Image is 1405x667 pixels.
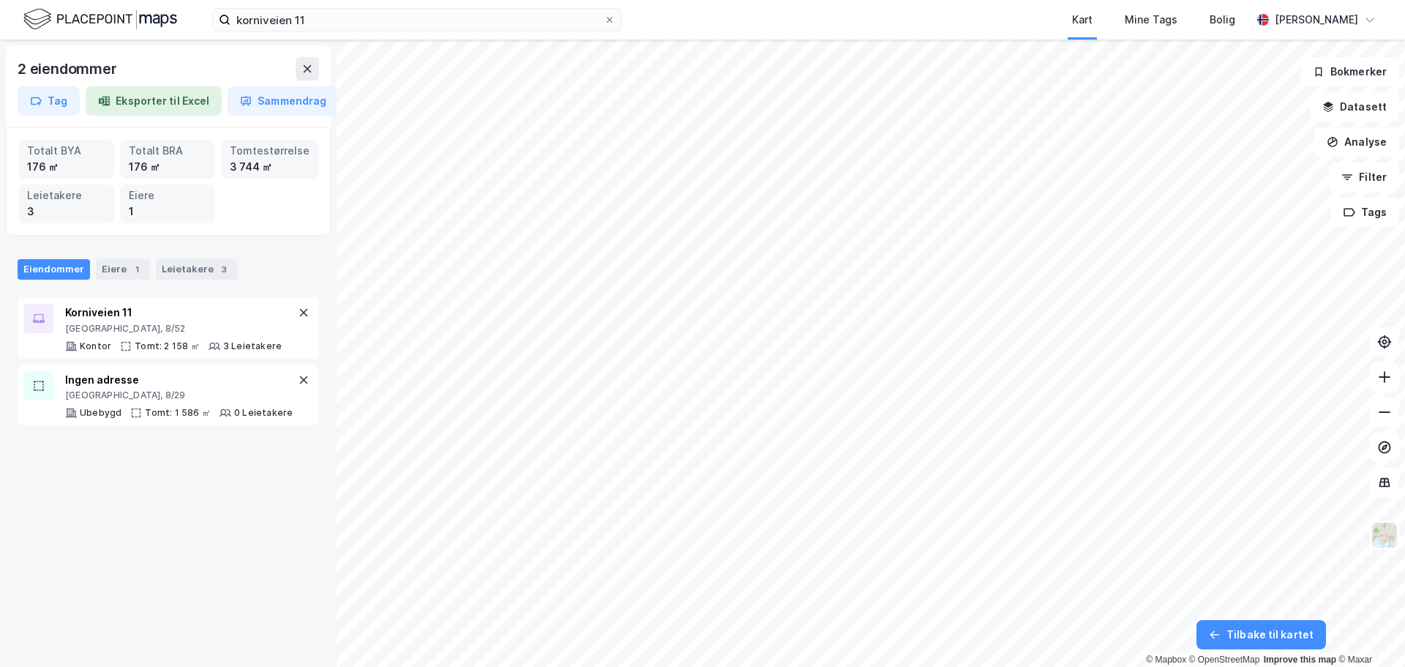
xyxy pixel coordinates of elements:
[223,340,282,352] div: 3 Leietakere
[129,187,207,204] div: Eiere
[27,187,105,204] div: Leietakere
[130,262,144,277] div: 1
[1371,521,1398,549] img: Z
[230,159,310,175] div: 3 744 ㎡
[129,143,207,159] div: Totalt BRA
[1196,620,1326,649] button: Tilbake til kartet
[27,204,105,220] div: 3
[27,143,105,159] div: Totalt BYA
[228,86,339,116] button: Sammendrag
[1125,11,1177,29] div: Mine Tags
[129,204,207,220] div: 1
[1146,655,1186,665] a: Mapbox
[1210,11,1235,29] div: Bolig
[1189,655,1260,665] a: OpenStreetMap
[1264,655,1336,665] a: Improve this map
[65,323,282,335] div: [GEOGRAPHIC_DATA], 8/52
[86,86,222,116] button: Eksporter til Excel
[80,340,111,352] div: Kontor
[1275,11,1358,29] div: [PERSON_NAME]
[96,259,150,280] div: Eiere
[1310,92,1399,122] button: Datasett
[1314,127,1399,157] button: Analyse
[18,259,90,280] div: Eiendommer
[80,407,121,419] div: Ubebygd
[156,259,237,280] div: Leietakere
[1331,198,1399,227] button: Tags
[135,340,200,352] div: Tomt: 2 158 ㎡
[18,57,120,81] div: 2 eiendommer
[1300,57,1399,86] button: Bokmerker
[65,390,293,401] div: [GEOGRAPHIC_DATA], 8/29
[1072,11,1093,29] div: Kart
[234,407,293,419] div: 0 Leietakere
[145,407,211,419] div: Tomt: 1 586 ㎡
[27,159,105,175] div: 176 ㎡
[1332,597,1405,667] iframe: Chat Widget
[23,7,177,32] img: logo.f888ab2527a4732fd821a326f86c7f29.svg
[18,86,80,116] button: Tag
[129,159,207,175] div: 176 ㎡
[231,9,604,31] input: Søk på adresse, matrikkel, gårdeiere, leietakere eller personer
[230,143,310,159] div: Tomtestørrelse
[65,371,293,389] div: Ingen adresse
[65,304,282,321] div: Korniveien 11
[1329,163,1399,192] button: Filter
[217,262,231,277] div: 3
